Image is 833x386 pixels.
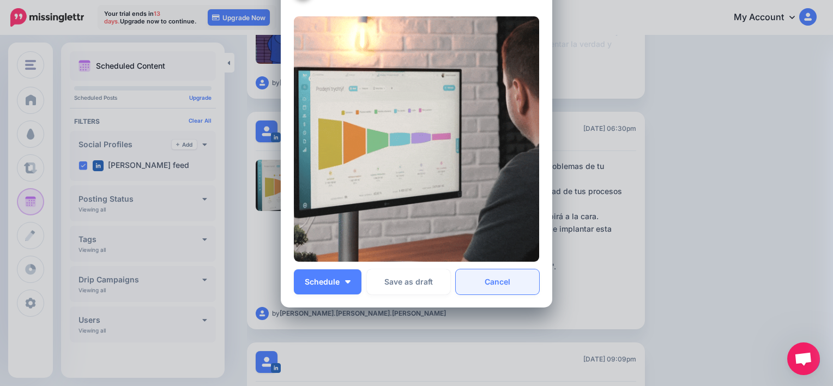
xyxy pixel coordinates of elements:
img: NB7CBW6S2Q9MKB1IX16VP075BFQQDFV3.gif [294,16,539,262]
img: arrow-down-white.png [345,280,351,284]
button: Schedule [294,269,361,294]
span: Schedule [305,278,340,286]
button: Save as draft [367,269,450,294]
a: Cancel [456,269,539,294]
